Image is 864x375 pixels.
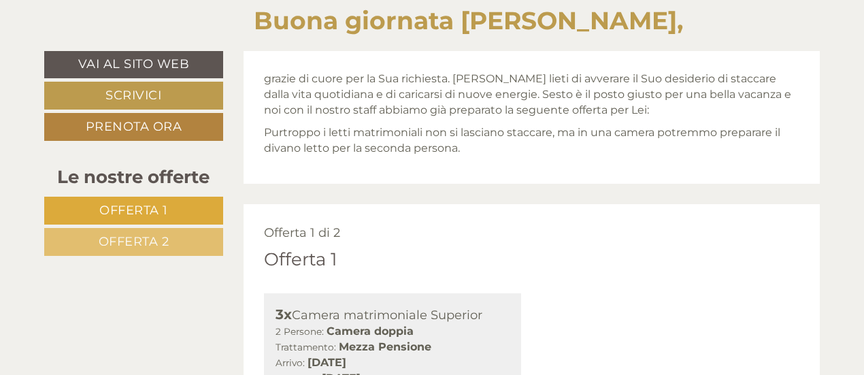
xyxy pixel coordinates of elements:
[254,7,683,35] h1: Buona giornata [PERSON_NAME],
[276,357,305,368] small: Arrivo:
[264,247,337,272] div: Offerta 1
[44,113,223,141] a: Prenota ora
[276,342,336,353] small: Trattamento:
[44,82,223,110] a: Scrivici
[308,356,346,369] b: [DATE]
[264,71,800,118] p: grazie di cuore per la Sua richiesta. [PERSON_NAME] lieti di avverare il Suo desiderio di staccar...
[276,305,510,325] div: Camera matrimoniale Superior
[264,125,800,157] p: Purtroppo i letti matrimoniali non si lasciano staccare, ma in una camera potremmo preparare il d...
[10,37,235,78] div: Buon giorno, come possiamo aiutarla?
[276,306,292,323] b: 3x
[264,225,340,240] span: Offerta 1 di 2
[44,51,223,78] a: Vai al sito web
[20,66,228,76] small: 10:01
[99,203,168,218] span: Offerta 1
[339,340,431,353] b: Mezza Pensione
[276,326,324,337] small: 2 Persone:
[99,234,169,249] span: Offerta 2
[44,165,223,190] div: Le nostre offerte
[327,325,414,338] b: Camera doppia
[20,39,228,50] div: Hotel Mondschein
[242,10,295,33] div: [DATE]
